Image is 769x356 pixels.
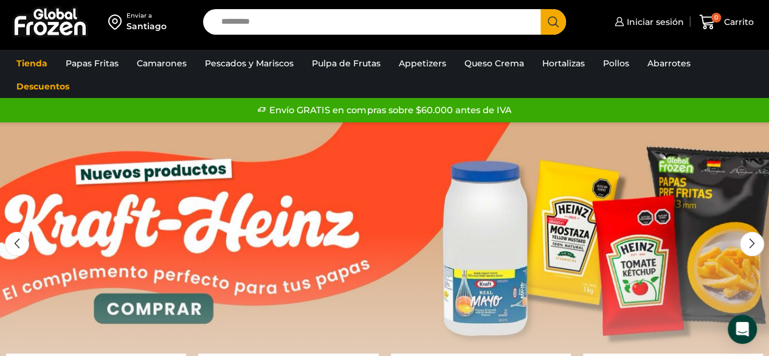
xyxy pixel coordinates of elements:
[721,16,754,28] span: Carrito
[10,75,75,98] a: Descuentos
[393,52,452,75] a: Appetizers
[306,52,387,75] a: Pulpa de Frutas
[131,52,193,75] a: Camarones
[711,13,721,23] span: 0
[458,52,530,75] a: Queso Crema
[10,52,53,75] a: Tienda
[60,52,125,75] a: Papas Fritas
[696,8,757,37] a: 0 Carrito
[728,315,757,344] div: Open Intercom Messenger
[5,232,29,256] div: Previous slide
[536,52,591,75] a: Hortalizas
[126,20,167,32] div: Santiago
[641,52,697,75] a: Abarrotes
[126,12,167,20] div: Enviar a
[624,16,684,28] span: Iniciar sesión
[612,10,684,34] a: Iniciar sesión
[540,9,566,35] button: Search button
[597,52,635,75] a: Pollos
[108,12,126,32] img: address-field-icon.svg
[740,232,764,256] div: Next slide
[199,52,300,75] a: Pescados y Mariscos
